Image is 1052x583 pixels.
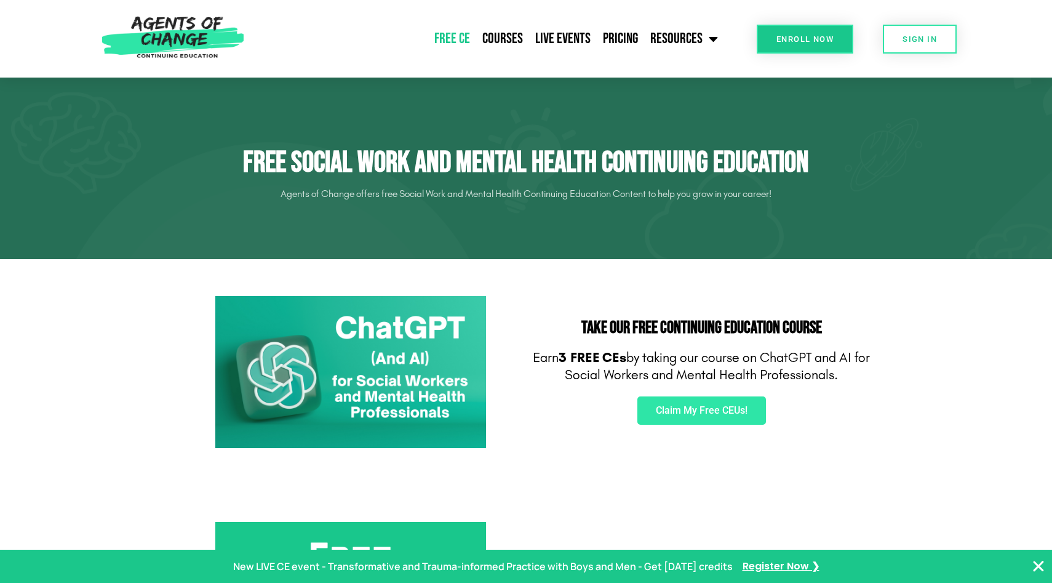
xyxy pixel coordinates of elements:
[532,349,871,384] p: Earn by taking our course on ChatGPT and AI for Social Workers and Mental Health Professionals.
[644,23,724,54] a: Resources
[233,558,733,576] p: New LIVE CE event - Transformative and Trauma-informed Practice with Boys and Men - Get [DATE] cr...
[181,145,871,181] h1: Free Social Work and Mental Health Continuing Education
[743,558,819,576] a: Register Now ❯
[532,320,871,337] h2: Take Our FREE Continuing Education Course
[250,23,724,54] nav: Menu
[883,25,957,54] a: SIGN IN
[637,396,766,425] a: Claim My Free CEUs!
[776,35,834,43] span: Enroll Now
[181,184,871,204] p: Agents of Change offers free Social Work and Mental Health Continuing Education Content to help y...
[903,35,937,43] span: SIGN IN
[757,25,853,54] a: Enroll Now
[656,406,747,416] span: Claim My Free CEUs!
[1031,559,1046,574] button: Close Banner
[428,23,476,54] a: Free CE
[559,350,626,366] b: 3 FREE CEs
[529,23,597,54] a: Live Events
[597,23,644,54] a: Pricing
[476,23,529,54] a: Courses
